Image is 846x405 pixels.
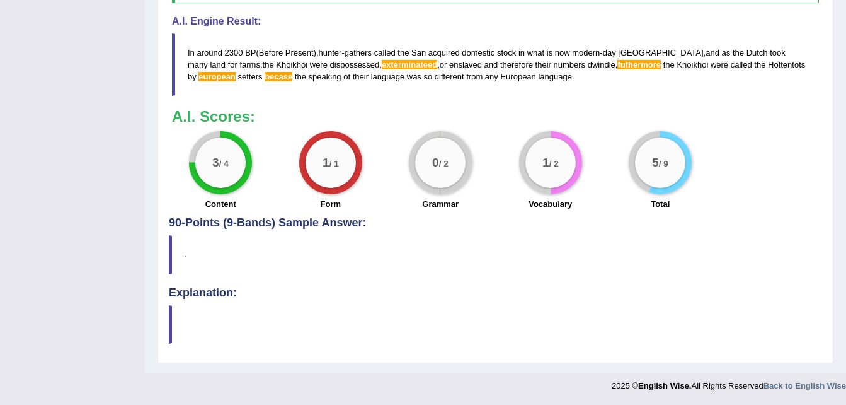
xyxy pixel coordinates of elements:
h4: Explanation: [169,287,822,300]
span: BP [245,48,256,57]
span: many [188,60,208,69]
span: numbers [554,60,586,69]
label: Total [651,198,670,210]
span: Present [285,48,314,57]
span: and [706,48,719,57]
span: in [518,48,525,57]
big: 1 [323,156,329,170]
big: 0 [432,156,439,170]
span: language [371,72,405,81]
span: and [484,60,498,69]
span: the [397,48,409,57]
span: were [711,60,728,69]
span: of [343,72,350,81]
span: Possible spelling mistake found. (did you mean: furthermore) [617,60,661,69]
span: modern [572,48,600,57]
span: Before [259,48,283,57]
span: the [295,72,306,81]
span: In [188,48,195,57]
span: for [228,60,237,69]
span: farms [239,60,260,69]
span: stock [497,48,516,57]
blockquote: . [169,235,822,274]
small: / 9 [659,160,668,169]
span: therefore [500,60,533,69]
strong: English Wise. [638,381,691,390]
span: hunter [319,48,342,57]
span: dwindle [588,60,615,69]
span: day [603,48,616,57]
small: / 2 [439,160,449,169]
span: Possible spelling mistake found. (did you mean: European) [198,72,236,81]
span: so [424,72,433,81]
h4: A.I. Engine Result: [172,16,819,27]
label: Grammar [422,198,459,210]
span: their [353,72,369,81]
span: what [527,48,544,57]
span: the [754,60,765,69]
span: was [407,72,421,81]
span: called [731,60,752,69]
span: around [197,48,222,57]
span: [GEOGRAPHIC_DATA] [618,48,703,57]
span: Khoikhoi [276,60,307,69]
span: San [411,48,426,57]
span: the [733,48,744,57]
label: Form [321,198,341,210]
span: the [663,60,675,69]
big: 1 [542,156,549,170]
label: Content [205,198,236,210]
span: enslaved [449,60,482,69]
span: Khoikhoi [677,60,708,69]
span: took [770,48,786,57]
span: language [538,72,572,81]
span: domestic [462,48,494,57]
span: dispossessed [330,60,380,69]
small: / 4 [219,160,229,169]
a: Back to English Wise [763,381,846,390]
big: 5 [652,156,659,170]
b: A.I. Scores: [172,108,255,125]
small: / 2 [549,160,559,169]
span: is [547,48,552,57]
span: Possible spelling mistake found. (did you mean: became) [265,72,292,81]
span: or [440,60,447,69]
span: their [535,60,551,69]
span: any [485,72,498,81]
small: / 1 [329,160,339,169]
span: as [722,48,731,57]
span: Hottentots [768,60,805,69]
span: Dutch [746,48,768,57]
label: Vocabulary [529,198,572,210]
span: from [466,72,483,81]
span: acquired [428,48,460,57]
span: Possible spelling mistake. Did you mean “exterminated”, the past tense form of the verb ‘extermin... [382,60,437,69]
span: gathers [345,48,372,57]
span: speaking [309,72,341,81]
span: different [435,72,464,81]
big: 3 [212,156,219,170]
span: the [263,60,274,69]
blockquote: ( ), - - , , , , , . [172,33,819,96]
div: 2025 © All Rights Reserved [612,373,846,392]
span: setters [238,72,263,81]
span: Possible typo: you repeated a whitespace (did you mean: ) [208,60,210,69]
span: European [500,72,535,81]
span: by [188,72,197,81]
span: called [374,48,396,57]
span: 2300 [225,48,243,57]
span: were [310,60,328,69]
span: land [210,60,226,69]
span: now [555,48,570,57]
